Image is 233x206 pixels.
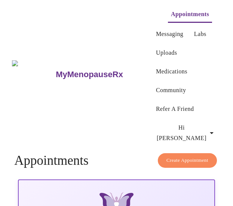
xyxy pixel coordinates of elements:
[156,29,183,39] a: Messaging
[166,156,208,165] span: Create Appointment
[153,83,189,98] button: Community
[153,45,180,60] button: Uploads
[194,29,206,39] a: Labs
[12,60,55,88] img: MyMenopauseRx Logo
[56,70,123,79] h3: MyMenopauseRx
[153,120,219,146] button: Hi [PERSON_NAME]
[153,27,186,42] button: Messaging
[158,153,217,168] button: Create Appointment
[156,85,186,96] a: Community
[153,64,190,79] button: Medications
[14,153,218,168] h4: Appointments
[153,102,197,116] button: Refer a Friend
[188,27,212,42] button: Labs
[171,9,209,19] a: Appointments
[168,7,212,23] button: Appointments
[156,48,177,58] a: Uploads
[156,122,216,143] span: Hi [PERSON_NAME]
[156,104,194,114] a: Refer a Friend
[55,61,153,88] a: MyMenopauseRx
[156,66,187,77] a: Medications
